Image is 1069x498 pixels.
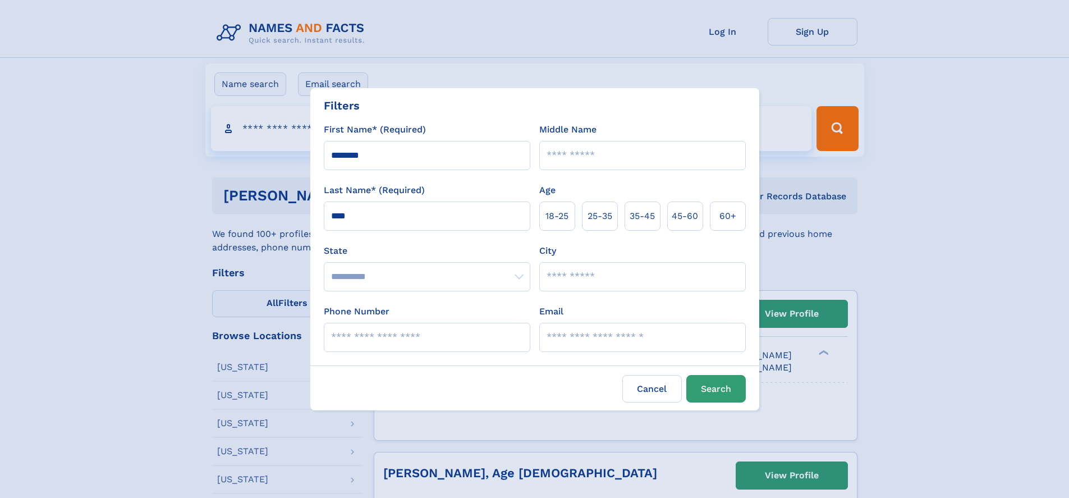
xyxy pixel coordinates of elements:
[622,375,682,403] label: Cancel
[324,184,425,197] label: Last Name* (Required)
[539,184,556,197] label: Age
[539,123,597,136] label: Middle Name
[672,209,698,223] span: 45‑60
[545,209,568,223] span: 18‑25
[539,305,563,318] label: Email
[324,305,389,318] label: Phone Number
[588,209,612,223] span: 25‑35
[324,123,426,136] label: First Name* (Required)
[539,244,556,258] label: City
[324,97,360,114] div: Filters
[686,375,746,403] button: Search
[719,209,736,223] span: 60+
[324,244,530,258] label: State
[630,209,655,223] span: 35‑45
